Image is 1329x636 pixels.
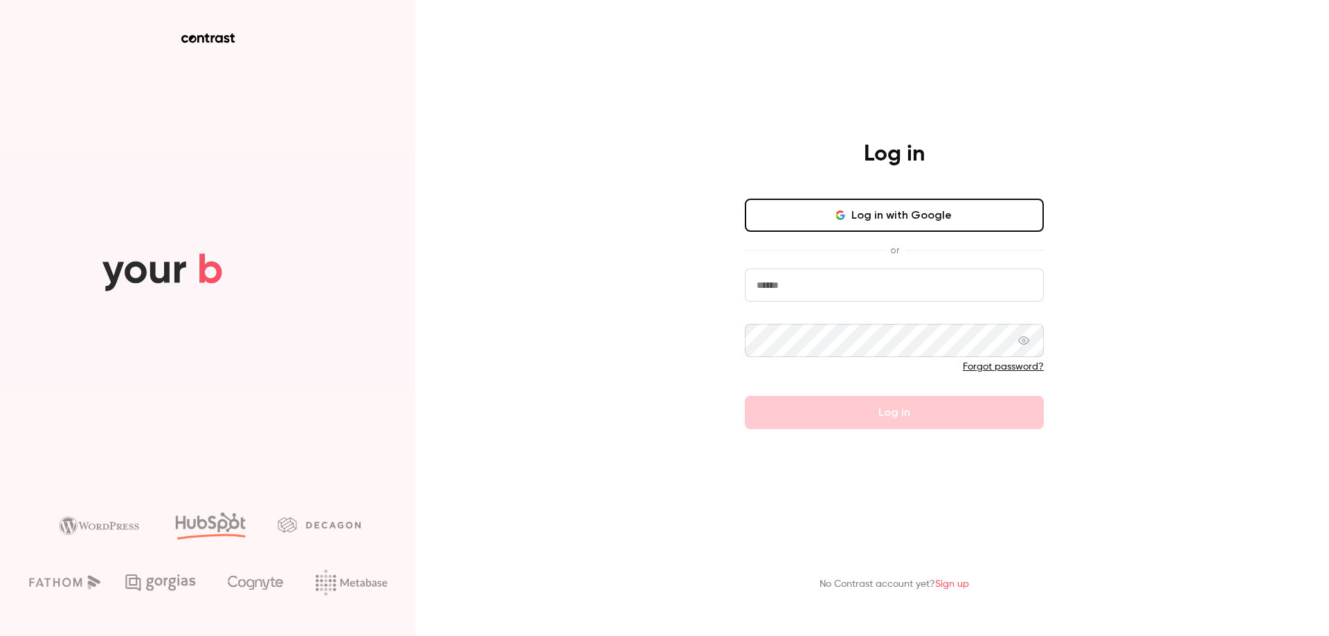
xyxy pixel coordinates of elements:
h4: Log in [864,140,925,168]
span: or [883,243,906,257]
a: Sign up [935,579,969,589]
img: decagon [278,517,361,532]
button: Log in with Google [745,199,1044,232]
p: No Contrast account yet? [820,577,969,592]
a: Forgot password? [963,362,1044,372]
